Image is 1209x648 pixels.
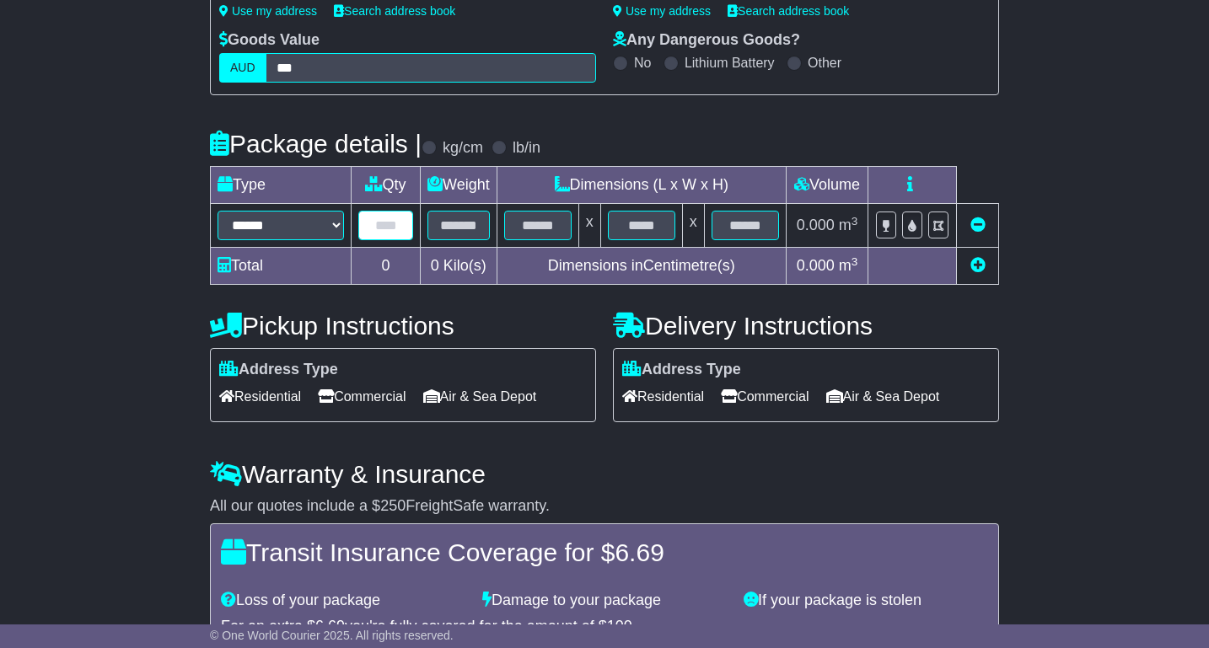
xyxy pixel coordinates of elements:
span: 250 [380,497,406,514]
td: 0 [352,248,421,285]
label: Goods Value [219,31,320,50]
span: Residential [622,383,704,410]
a: Use my address [219,4,317,18]
span: Commercial [318,383,406,410]
a: Use my address [613,4,711,18]
a: Add new item [970,257,986,274]
label: No [634,55,651,71]
div: Damage to your package [474,592,735,610]
label: Address Type [622,361,741,379]
a: Remove this item [970,217,986,233]
div: For an extra $ you're fully covered for the amount of $ . [221,618,988,636]
td: Weight [421,167,497,204]
span: Residential [219,383,301,410]
label: Other [808,55,841,71]
td: Dimensions (L x W x H) [497,167,786,204]
span: m [839,257,858,274]
h4: Transit Insurance Coverage for $ [221,538,988,566]
h4: Delivery Instructions [613,312,999,340]
span: Air & Sea Depot [826,383,940,410]
td: Type [211,167,352,204]
a: Search address book [334,4,455,18]
label: lb/in [513,139,540,158]
td: x [682,204,704,248]
span: 100 [607,618,632,635]
h4: Pickup Instructions [210,312,596,340]
span: © One World Courier 2025. All rights reserved. [210,629,454,642]
span: Air & Sea Depot [423,383,537,410]
label: AUD [219,53,266,83]
span: 0.000 [797,257,835,274]
div: If your package is stolen [735,592,997,610]
td: Kilo(s) [421,248,497,285]
sup: 3 [852,255,858,268]
span: 0.000 [797,217,835,233]
label: Address Type [219,361,338,379]
a: Search address book [728,4,849,18]
td: Volume [786,167,868,204]
h4: Warranty & Insurance [210,460,999,488]
td: Total [211,248,352,285]
div: All our quotes include a $ FreightSafe warranty. [210,497,999,516]
label: Any Dangerous Goods? [613,31,800,50]
td: Qty [352,167,421,204]
sup: 3 [852,215,858,228]
span: 0 [431,257,439,274]
span: Commercial [721,383,809,410]
label: kg/cm [443,139,483,158]
span: 6.69 [315,618,345,635]
span: m [839,217,858,233]
label: Lithium Battery [685,55,775,71]
td: Dimensions in Centimetre(s) [497,248,786,285]
div: Loss of your package [212,592,474,610]
span: 6.69 [615,538,664,566]
h4: Package details | [210,130,422,158]
td: x [578,204,600,248]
